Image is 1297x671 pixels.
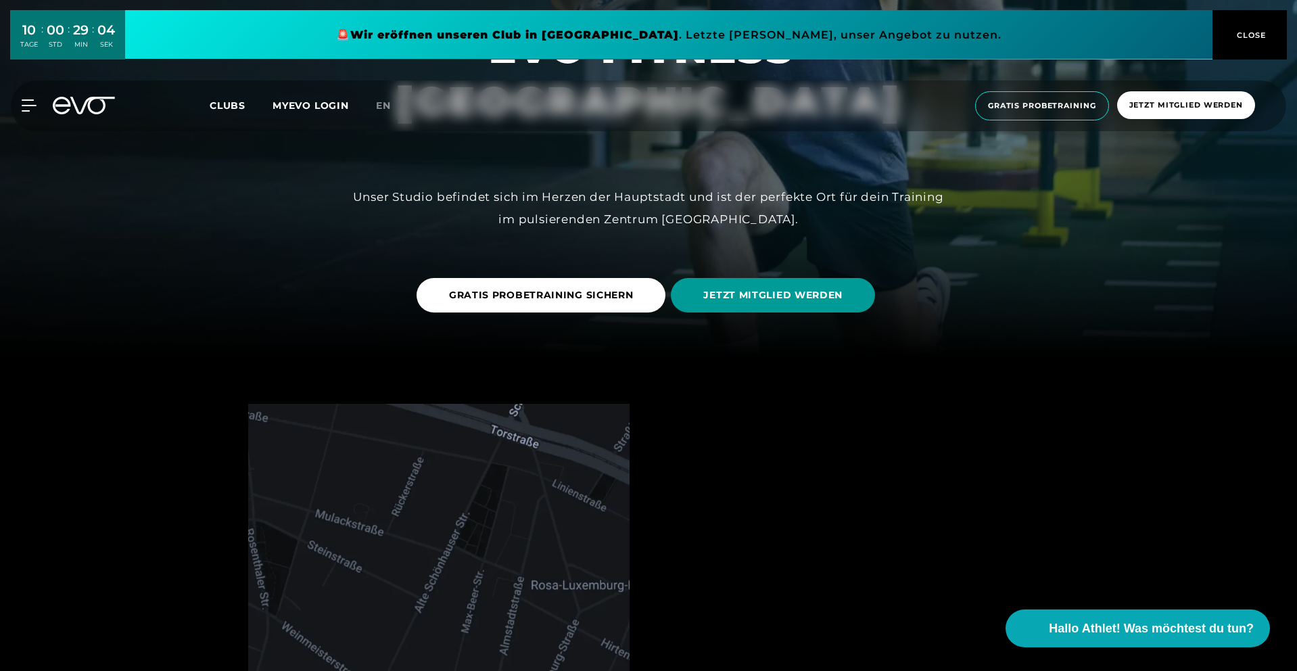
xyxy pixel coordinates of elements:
[20,40,38,49] div: TAGE
[20,20,38,40] div: 10
[273,99,349,112] a: MYEVO LOGIN
[703,288,843,302] span: JETZT MITGLIED WERDEN
[210,99,273,112] a: Clubs
[1113,91,1259,120] a: Jetzt Mitglied werden
[68,22,70,57] div: :
[376,98,407,114] a: en
[344,186,953,230] div: Unser Studio befindet sich im Herzen der Hauptstadt und ist der perfekte Ort für dein Training im...
[97,20,115,40] div: 04
[971,91,1113,120] a: Gratis Probetraining
[92,22,94,57] div: :
[376,99,391,112] span: en
[988,100,1096,112] span: Gratis Probetraining
[1006,609,1270,647] button: Hallo Athlet! Was möchtest du tun?
[210,99,245,112] span: Clubs
[1233,29,1267,41] span: CLOSE
[41,22,43,57] div: :
[449,288,634,302] span: GRATIS PROBETRAINING SICHERN
[73,40,89,49] div: MIN
[1049,620,1254,638] span: Hallo Athlet! Was möchtest du tun?
[97,40,115,49] div: SEK
[47,40,64,49] div: STD
[73,20,89,40] div: 29
[671,268,880,323] a: JETZT MITGLIED WERDEN
[47,20,64,40] div: 00
[1212,10,1287,60] button: CLOSE
[1129,99,1243,111] span: Jetzt Mitglied werden
[417,268,671,323] a: GRATIS PROBETRAINING SICHERN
